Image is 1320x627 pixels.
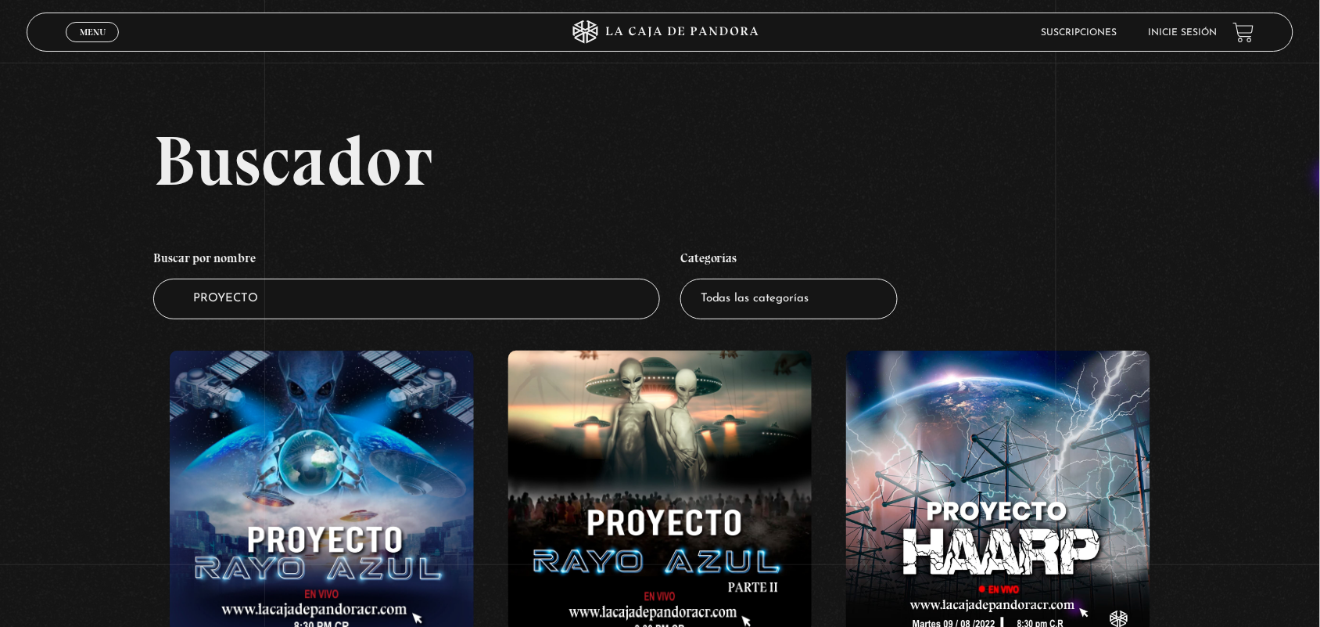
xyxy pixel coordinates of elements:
span: Cerrar [74,41,111,52]
a: Inicie sesión [1149,28,1218,38]
span: Menu [80,27,106,37]
h4: Categorías [680,243,898,279]
a: View your shopping cart [1233,22,1254,43]
h2: Buscador [153,125,1293,196]
a: Suscripciones [1042,28,1117,38]
h4: Buscar por nombre [153,243,660,279]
